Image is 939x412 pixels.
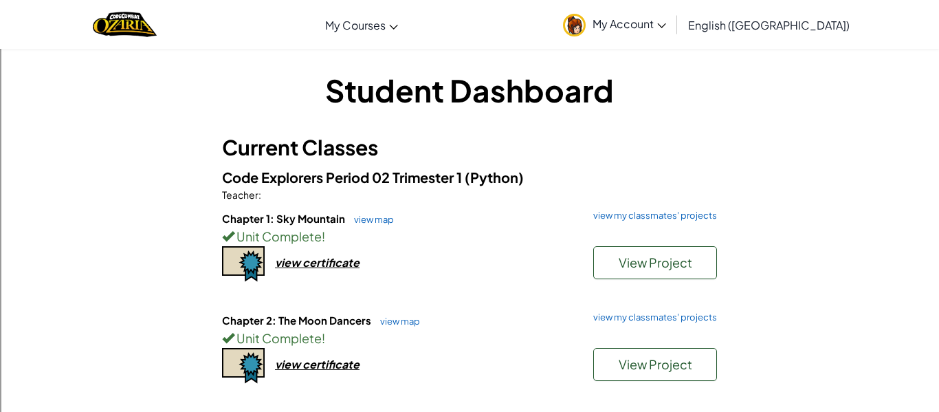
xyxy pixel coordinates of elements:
[556,3,673,46] a: My Account
[681,6,857,43] a: English ([GEOGRAPHIC_DATA])
[593,17,666,31] span: My Account
[318,6,405,43] a: My Courses
[688,18,850,32] span: English ([GEOGRAPHIC_DATA])
[93,10,157,39] img: Home
[325,18,386,32] span: My Courses
[93,10,157,39] a: Ozaria by CodeCombat logo
[563,14,586,36] img: avatar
